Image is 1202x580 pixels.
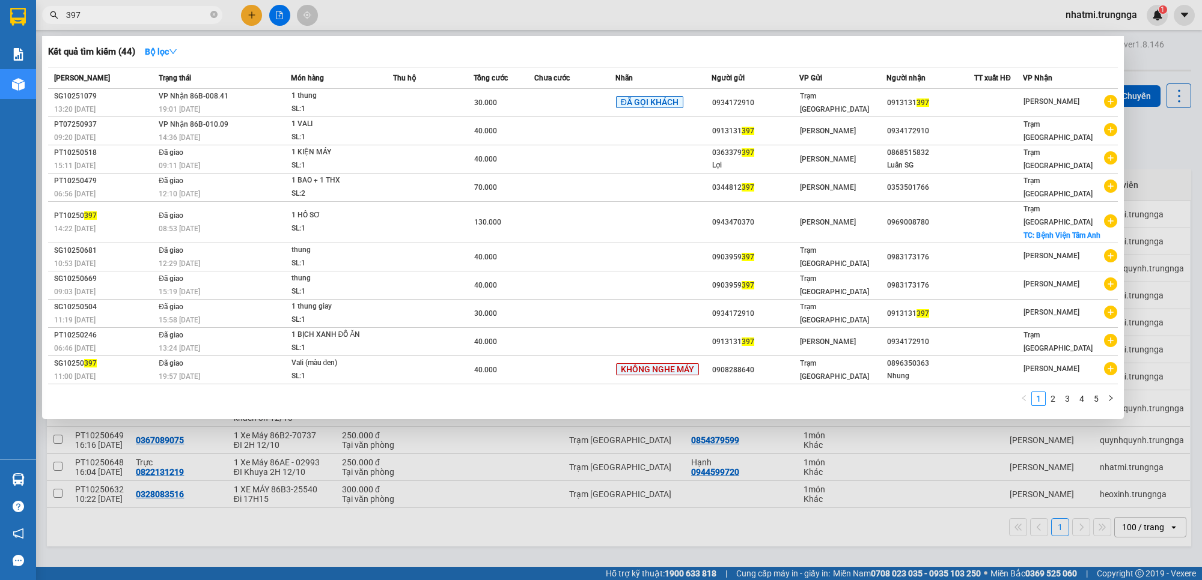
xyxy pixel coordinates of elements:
div: 1 thung [291,89,382,103]
span: Đã giao [159,303,183,311]
span: 08:53 [DATE] [159,225,200,233]
span: Trạm [GEOGRAPHIC_DATA] [1024,205,1093,226]
div: 0913131 [887,307,974,320]
span: TT xuất HĐ [974,74,1011,82]
div: 0903959 [712,251,799,264]
span: 397 [84,359,97,367]
div: 1 thung giay [291,300,382,313]
div: SL: 1 [291,370,382,383]
div: 0908288640 [712,364,799,376]
span: [PERSON_NAME] [1024,252,1079,260]
span: 40.000 [474,366,497,374]
span: Người gửi [712,74,745,82]
span: 397 [742,183,754,192]
span: 11:19 [DATE] [54,316,96,324]
div: 0344812 [712,181,799,194]
span: 13:24 [DATE] [159,344,200,352]
span: 30.000 [474,309,497,318]
li: Next Page [1103,391,1118,406]
div: 0896350363 [887,357,974,370]
span: notification [13,528,24,539]
span: Trạm [GEOGRAPHIC_DATA] [1024,120,1093,142]
span: 397 [742,127,754,135]
span: plus-circle [1104,334,1117,347]
span: Nhận: [115,11,144,24]
span: TC: Bệnh Viện Tâm Anh [1024,231,1100,240]
span: plus-circle [1104,249,1117,262]
span: Đã giao [159,211,183,220]
span: 397 [742,148,754,157]
li: Previous Page [1017,391,1031,406]
span: Nhãn [615,74,633,82]
div: 0934172910 [887,125,974,137]
div: 30.000 [9,77,108,92]
div: 1 BAO + 1 THX [291,174,382,187]
img: logo-vxr [10,8,26,26]
span: 40.000 [474,337,497,346]
div: 0903959 [712,279,799,292]
div: PT07250937 [54,118,155,131]
span: close-circle [210,11,218,18]
span: [PERSON_NAME] [1024,364,1079,373]
div: SL: 1 [291,159,382,172]
a: 1 [1032,392,1045,405]
div: 0983173176 [887,279,974,292]
div: SG10250669 [54,273,155,285]
span: 397 [917,98,929,107]
div: PT10250479 [54,175,155,187]
div: SL: 1 [291,131,382,144]
div: PT10250 [54,210,155,222]
span: plus-circle [1104,151,1117,165]
h3: Kết quả tìm kiếm ( 44 ) [48,46,135,58]
span: 397 [742,253,754,261]
span: left [1020,394,1028,402]
span: VP Nhận 86B-008.41 [159,92,228,100]
div: 0913131 [887,97,974,109]
span: ĐÃ GỌI KHÁCH [616,96,683,108]
span: Thu hộ [393,74,416,82]
span: [PERSON_NAME] [800,183,856,192]
div: thung [291,244,382,257]
a: 5 [1090,392,1103,405]
span: Món hàng [291,74,324,82]
span: 397 [917,309,929,318]
span: Gửi: [10,10,29,23]
div: Luân SG [887,159,974,172]
span: Đã giao [159,177,183,185]
span: [PERSON_NAME] [800,127,856,135]
button: Bộ lọcdown [135,42,187,61]
span: 130.000 [474,218,501,226]
div: PT10250518 [54,147,155,159]
span: Trạm [GEOGRAPHIC_DATA] [1024,331,1093,352]
span: 14:22 [DATE] [54,225,96,233]
span: Trạm [GEOGRAPHIC_DATA] [1024,177,1093,198]
span: 397 [742,281,754,289]
div: SG10251079 [54,90,155,103]
span: [PERSON_NAME] [800,218,856,226]
span: Trạm [GEOGRAPHIC_DATA] [1024,148,1093,170]
span: plus-circle [1104,277,1117,291]
div: Vali (màu đen) [291,357,382,370]
span: Chưa cước [534,74,570,82]
span: VP Nhận [1023,74,1052,82]
span: 13:20 [DATE] [54,105,96,113]
span: 10:53 [DATE] [54,259,96,268]
div: 0943470370 [712,216,799,229]
span: plus-circle [1104,95,1117,108]
span: close-circle [210,10,218,21]
span: Người nhận [886,74,926,82]
div: SL: 1 [291,222,382,235]
div: SL: 1 [291,313,382,327]
span: Đã giao [159,359,183,367]
div: 0353501766 [887,181,974,194]
div: 1 KIỆN MÁY [291,146,382,159]
span: plus-circle [1104,362,1117,375]
div: 0934172910 [887,336,974,348]
span: 09:11 [DATE] [159,162,200,170]
div: SL: 1 [291,103,382,116]
span: 12:10 [DATE] [159,190,200,198]
span: Trạng thái [159,74,191,82]
div: 0934172910 [712,97,799,109]
span: plus-circle [1104,214,1117,228]
span: 40.000 [474,127,497,135]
